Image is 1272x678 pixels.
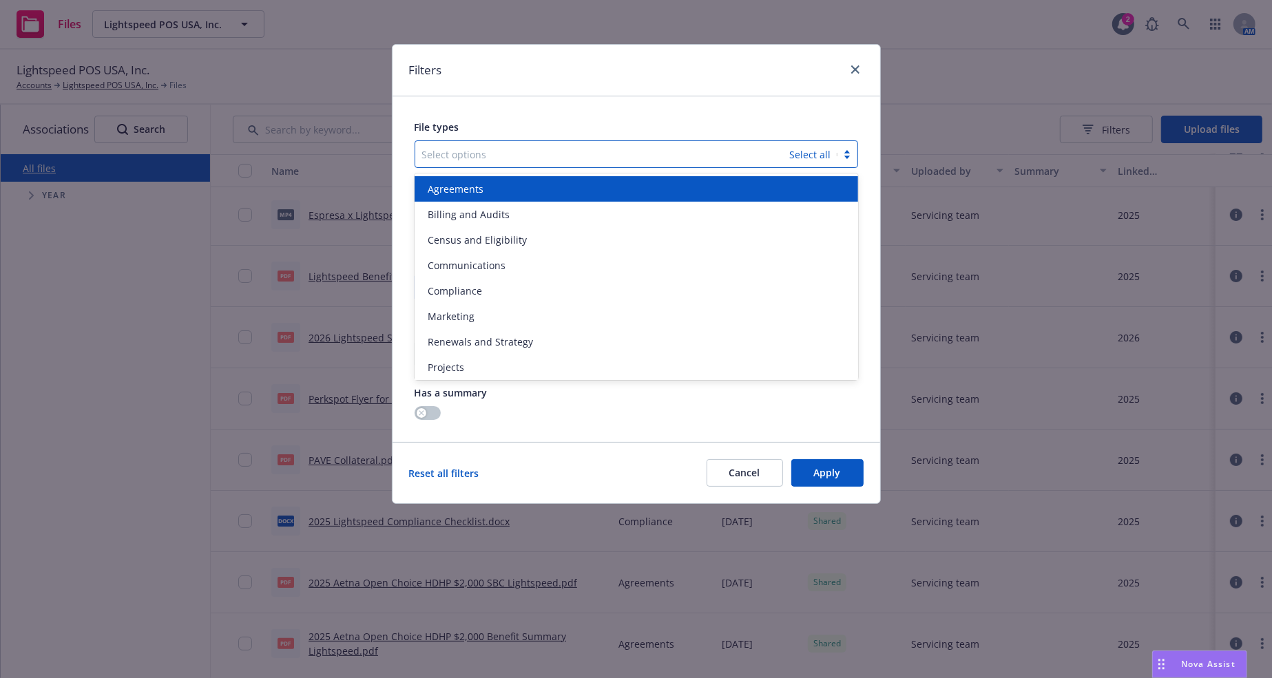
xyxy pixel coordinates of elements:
[428,335,534,349] span: Renewals and Strategy
[729,466,760,479] span: Cancel
[790,148,831,161] a: Select all
[428,258,506,273] span: Communications
[428,360,465,374] span: Projects
[409,466,479,480] a: Reset all filters
[1152,650,1247,678] button: Nova Assist
[1181,658,1235,670] span: Nova Assist
[428,182,484,196] span: Agreements
[428,284,483,298] span: Compliance
[415,120,459,134] span: File types
[428,233,528,247] span: Census and Eligibility
[707,459,783,487] button: Cancel
[1153,651,1170,677] div: Drag to move
[847,61,864,78] a: close
[428,207,510,222] span: Billing and Audits
[409,61,442,79] h1: Filters
[791,459,864,487] button: Apply
[415,386,488,399] span: Has a summary
[428,309,475,324] span: Marketing
[814,466,841,479] span: Apply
